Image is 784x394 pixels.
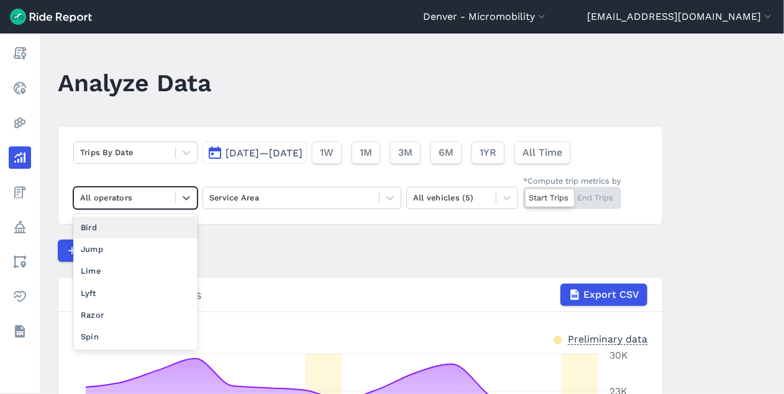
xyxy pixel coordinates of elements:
a: Analyze [9,146,31,169]
span: 6M [439,145,454,160]
div: Spin [73,326,198,347]
a: Areas [9,251,31,273]
div: Razor [73,304,198,326]
div: Lime [73,260,198,282]
div: Trips By Date | Starts [73,284,647,306]
a: Realtime [9,77,31,99]
div: Jump [73,238,198,260]
a: Report [9,42,31,65]
img: Ride Report [10,9,92,25]
a: Heatmaps [9,112,31,134]
button: [EMAIL_ADDRESS][DOMAIN_NAME] [587,9,774,24]
h1: Analyze Data [58,66,211,100]
button: 3M [390,141,421,164]
button: 1M [352,141,380,164]
button: Denver - Micromobility [423,9,548,24]
tspan: 30K [609,349,628,361]
span: 1M [360,145,372,160]
div: *Compute trip metrics by [523,175,621,187]
button: 6M [431,141,462,164]
div: Lyft [73,282,198,304]
div: Bird [73,217,198,238]
a: Fees [9,181,31,204]
span: 3M [398,145,413,160]
button: Export CSV [560,284,647,306]
button: 1W [312,141,342,164]
span: All Time [522,145,562,160]
a: Policy [9,216,31,238]
a: Health [9,285,31,308]
span: Export CSV [583,287,639,302]
button: Compare Metrics [58,240,172,262]
button: All Time [514,141,570,164]
div: Preliminary data [568,332,647,345]
a: Datasets [9,320,31,343]
span: [DATE]—[DATE] [226,147,303,159]
button: [DATE]—[DATE] [203,141,307,164]
button: 1YR [472,141,504,164]
span: 1W [320,145,334,160]
span: 1YR [480,145,496,160]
